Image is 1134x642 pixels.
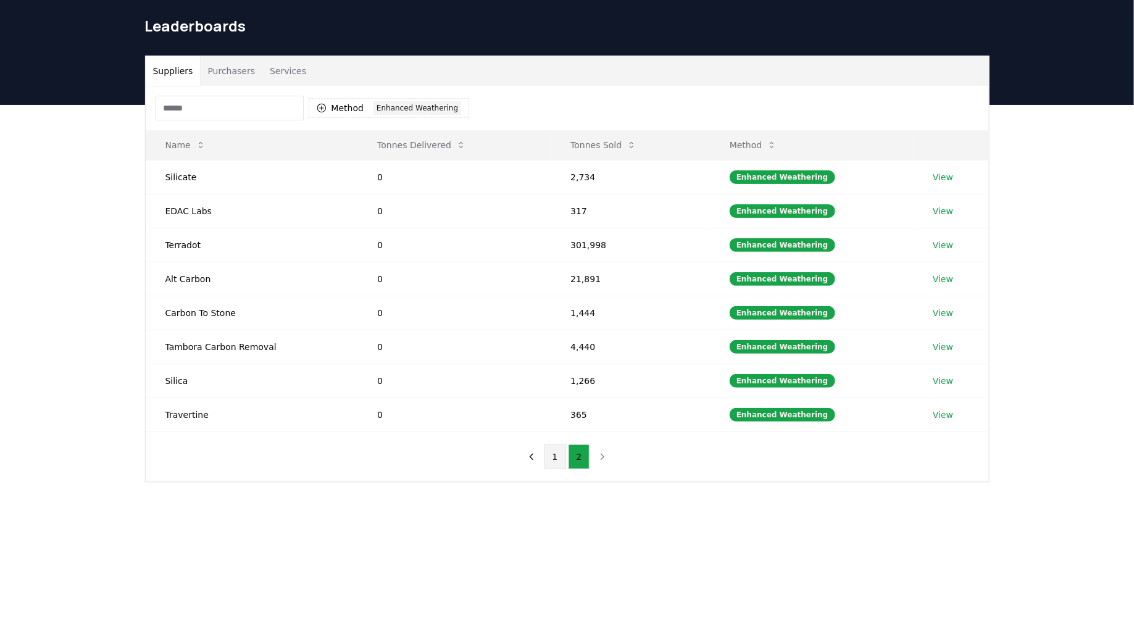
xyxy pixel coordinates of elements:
td: 0 [357,296,551,330]
button: Suppliers [146,56,201,86]
td: 0 [357,160,551,194]
div: Enhanced Weathering [373,101,461,115]
td: 4,440 [551,330,710,364]
td: 0 [357,398,551,431]
div: Enhanced Weathering [730,374,835,388]
button: MethodEnhanced Weathering [309,98,470,118]
td: 0 [357,262,551,296]
td: 365 [551,398,710,431]
td: 21,891 [551,262,710,296]
div: Enhanced Weathering [730,204,835,218]
td: 0 [357,228,551,262]
a: View [933,307,953,319]
h1: Leaderboards [145,16,990,36]
div: Enhanced Weathering [730,272,835,286]
a: View [933,205,953,217]
a: View [933,375,953,387]
td: 301,998 [551,228,710,262]
td: 1,266 [551,364,710,398]
div: Enhanced Weathering [730,238,835,252]
button: 1 [544,444,566,469]
a: View [933,239,953,251]
td: 1,444 [551,296,710,330]
td: Travertine [146,398,358,431]
td: 2,734 [551,160,710,194]
td: Silica [146,364,358,398]
td: 317 [551,194,710,228]
button: Tonnes Delivered [367,133,476,157]
button: Name [156,133,215,157]
a: View [933,409,953,421]
td: EDAC Labs [146,194,358,228]
td: Silicate [146,160,358,194]
button: 2 [569,444,590,469]
div: Enhanced Weathering [730,340,835,354]
div: Enhanced Weathering [730,170,835,184]
button: previous page [521,444,542,469]
td: 0 [357,330,551,364]
a: View [933,171,953,183]
button: Purchasers [200,56,262,86]
a: View [933,341,953,353]
button: Services [262,56,314,86]
td: Tambora Carbon Removal [146,330,358,364]
div: Enhanced Weathering [730,306,835,320]
td: Terradot [146,228,358,262]
button: Method [720,133,787,157]
div: Enhanced Weathering [730,408,835,422]
td: 0 [357,364,551,398]
td: 0 [357,194,551,228]
td: Alt Carbon [146,262,358,296]
button: Tonnes Sold [561,133,646,157]
a: View [933,273,953,285]
td: Carbon To Stone [146,296,358,330]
